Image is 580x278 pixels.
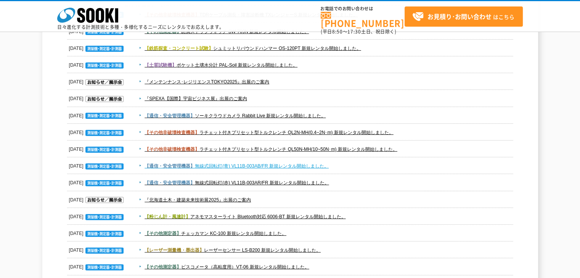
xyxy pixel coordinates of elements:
[69,73,125,86] dt: [DATE]
[145,147,397,152] a: 【その他非破壊検査機器】ラチェット付きプリセット型トルクレンチ QL50N-MH(10~50N･m) 新規レンタル開始しました。
[85,180,124,186] img: 測量機・測定器・計測器
[145,163,195,169] span: 【通信・安全管理機器】
[85,147,124,153] img: 測量機・測定器・計測器
[145,214,190,219] span: 【粉じん計・風速計】
[145,248,204,253] span: 【レーザー測量機・墨出器】
[85,231,124,237] img: 測量機・測定器・計測器
[69,192,125,205] dt: [DATE]
[69,124,125,137] dt: [DATE]
[85,214,124,220] img: 測量機・測定器・計測器
[69,141,125,154] dt: [DATE]
[69,225,125,238] dt: [DATE]
[145,197,251,203] a: 『北海道土木・建築未来技術展2025』出展のご案内
[85,163,124,169] img: 測量機・測定器・計測器
[145,163,329,169] a: 【通信・安全管理機器】無線式回転灯(青) VL11B-003AB/FR 新規レンタル開始しました。
[145,248,321,253] a: 【レーザー測量機・墨出器】レーザーセンサー LS-B200 新規レンタル開始しました。
[85,197,124,203] img: お知らせ
[69,158,125,171] dt: [DATE]
[69,208,125,221] dt: [DATE]
[145,79,269,85] a: 『メンテンナンス･レジリエンスTOKYO2025』出展のご案内
[321,12,405,27] a: [PHONE_NUMBER]
[69,90,125,103] dt: [DATE]
[145,130,393,135] a: 【その他非破壊検査機器】ラチェット付きプリセット型トルクレンチ QL2N-MH(0.4~2N･m) 新規レンタル開始しました。
[69,40,125,53] dt: [DATE]
[69,107,125,120] dt: [DATE]
[145,62,297,68] a: 【土質試験機】ポケット土壌水分計 PAL-Soil 新規レンタル開始しました。
[85,79,124,85] img: お知らせ
[347,28,361,35] span: 17:30
[85,113,124,119] img: 測量機・測定器・計測器
[412,11,514,22] span: はこちら
[145,46,213,51] span: 【鉄筋探査・コンクリート試験】
[145,147,199,152] span: 【その他非破壊検査機器】
[145,96,247,101] a: 『SPEXA【国際】宇宙ビジネス展』出展のご案内
[145,113,195,118] span: 【通信・安全管理機器】
[69,57,125,70] dt: [DATE]
[69,242,125,255] dt: [DATE]
[85,46,124,52] img: 測量機・測定器・計測器
[145,46,361,51] a: 【鉄筋探査・コンクリート試験】シュミットリバウンドハンマー OS-120PT 新規レンタル開始しました。
[145,130,199,135] span: 【その他非破壊検査機器】
[427,12,492,21] strong: お見積り･お問い合わせ
[405,6,523,27] a: お見積り･お問い合わせはこちら
[321,28,396,35] span: (平日 ～ 土日、祝日除く)
[145,113,326,118] a: 【通信・安全管理機器】ソーキクラウドカメラ Rabbit Live 新規レンタル開始しました。
[145,214,345,219] a: 【粉じん計・風速計】アネモマスターライト Bluetooth対応 6006-BT 新規レンタル開始しました。
[145,180,329,185] a: 【通信・安全管理機器】無線式回転灯(赤) VL11B-003AR/FR 新規レンタル開始しました。
[85,96,124,102] img: お知らせ
[57,25,224,29] p: 日々進化する計測技術と多種・多様化するニーズにレンタルでお応えします。
[145,180,195,185] span: 【通信・安全管理機器】
[85,62,124,69] img: 測量機・測定器・計測器
[321,6,405,11] span: お電話でのお問い合わせは
[145,264,309,270] a: 【その他測定器】ビスコメータ（高粘度用）VT-06 新規レンタル開始しました。
[145,231,286,236] a: 【その他測定器】チェッカマン KC-100 新規レンタル開始しました。
[85,248,124,254] img: 測量機・測定器・計測器
[332,28,343,35] span: 8:50
[145,62,177,68] span: 【土質試験機】
[145,231,181,236] span: 【その他測定器】
[145,264,181,270] span: 【その他測定器】
[69,259,125,272] dt: [DATE]
[85,264,124,270] img: 測量機・測定器・計測器
[69,174,125,187] dt: [DATE]
[85,130,124,136] img: 測量機・測定器・計測器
